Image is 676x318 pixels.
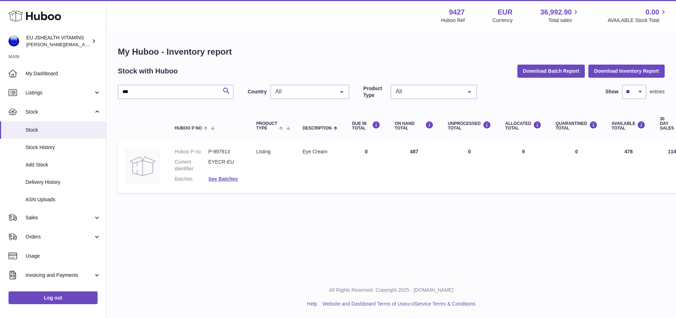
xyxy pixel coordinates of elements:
[9,291,98,304] a: Log out
[118,66,178,76] h2: Stock with Huboo
[388,141,441,193] td: 487
[208,159,242,172] dd: EYECR-EU
[441,17,465,24] div: Huboo Ref
[26,70,101,77] span: My Dashboard
[320,301,476,307] li: and
[303,148,338,155] div: Eye Cream
[26,109,93,115] span: Stock
[395,121,434,131] div: ON HAND Total
[556,121,598,131] div: QUARANTINED Total
[493,17,513,24] div: Currency
[26,161,101,168] span: Add Stock
[548,17,580,24] span: Total sales
[540,7,580,24] a: 36,992.90 Total sales
[449,7,465,17] strong: 9427
[26,89,93,96] span: Listings
[208,148,242,155] dd: P-997913
[26,179,101,186] span: Delivery History
[26,127,101,133] span: Stock
[26,253,101,259] span: Usage
[612,121,646,131] div: AVAILABLE Total
[605,141,653,193] td: 478
[26,214,93,221] span: Sales
[345,141,388,193] td: 0
[26,272,93,279] span: Invoicing and Payments
[540,7,572,17] span: 36,992.90
[112,287,670,294] p: All Rights Reserved. Copyright 2025 - [DOMAIN_NAME]
[175,176,208,182] dt: Batches
[307,301,317,307] a: Help
[605,88,619,95] label: Show
[256,149,270,154] span: listing
[498,141,549,193] td: 9
[517,65,585,77] button: Download Batch Report
[208,176,238,182] a: See Batches
[26,234,93,240] span: Orders
[650,88,665,95] span: entries
[608,7,667,24] a: 0.00 AVAILABLE Stock Total
[498,7,512,17] strong: EUR
[588,65,665,77] button: Download Inventory Report
[175,126,202,131] span: Huboo P no
[414,301,476,307] a: Service Terms & Conditions
[323,301,406,307] a: Website and Dashboard Terms of Use
[303,126,332,131] span: Description
[256,121,277,131] span: Product Type
[26,144,101,151] span: Stock History
[608,17,667,24] span: AVAILABLE Stock Total
[26,196,101,203] span: ASN Uploads
[394,88,462,95] span: All
[448,121,491,131] div: UNPROCESSED Total
[175,159,208,172] dt: Current identifier
[125,148,160,184] img: product image
[363,85,387,99] label: Product Type
[9,36,19,46] img: laura@jessicasepel.com
[505,121,542,131] div: ALLOCATED Total
[118,46,665,57] h1: My Huboo - Inventory report
[248,88,267,95] label: Country
[441,141,498,193] td: 0
[645,7,659,17] span: 0.00
[175,148,208,155] dt: Huboo P no
[26,42,142,47] span: [PERSON_NAME][EMAIL_ADDRESS][DOMAIN_NAME]
[352,121,380,131] div: DUE IN TOTAL
[274,88,335,95] span: All
[26,34,90,48] div: EU JSHEALTH VITAMINS
[575,149,578,154] span: 0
